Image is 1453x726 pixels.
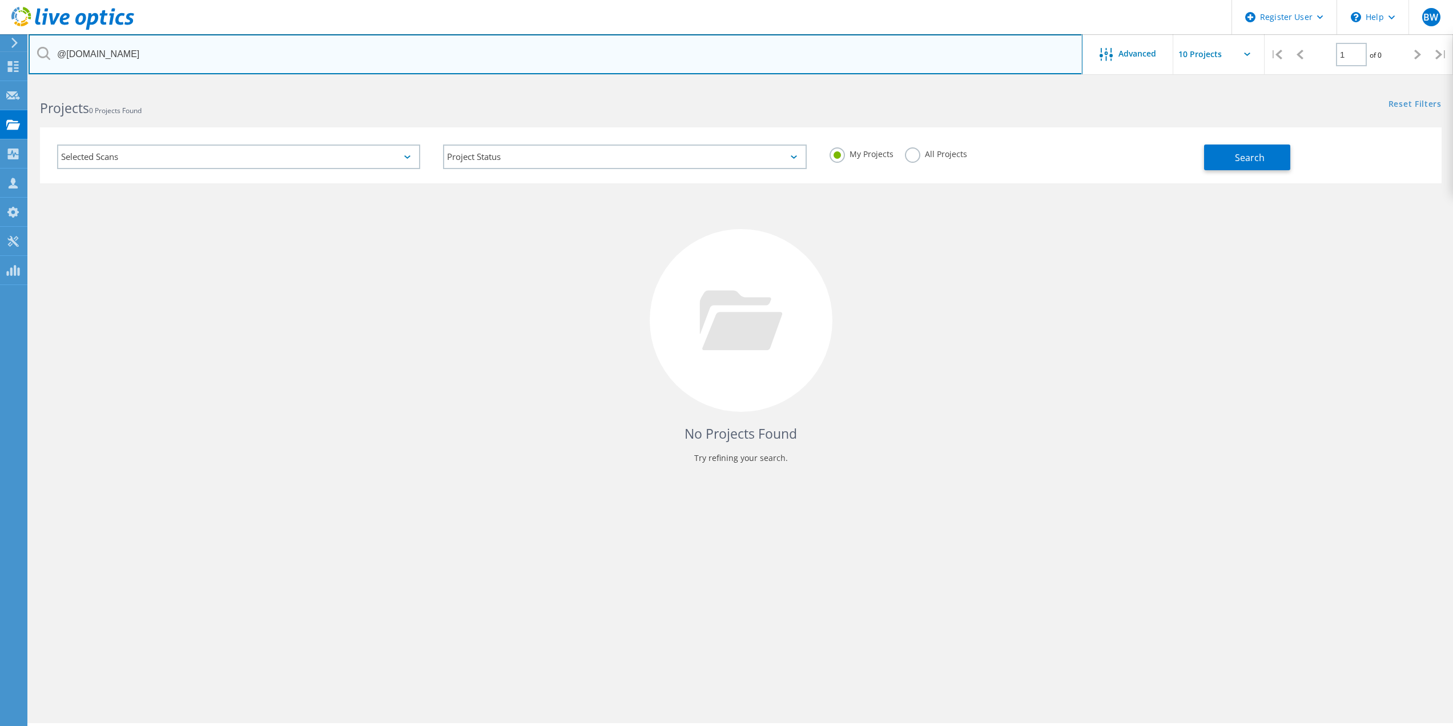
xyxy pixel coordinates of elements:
a: Reset Filters [1388,100,1442,110]
span: BW [1423,13,1438,22]
div: | [1265,34,1288,75]
p: Try refining your search. [51,449,1430,467]
svg: \n [1351,12,1361,22]
label: All Projects [905,147,967,158]
b: Projects [40,99,89,117]
span: Advanced [1118,50,1156,58]
button: Search [1204,145,1290,170]
a: Live Optics Dashboard [11,24,134,32]
div: Selected Scans [57,145,420,169]
input: Search projects by name, owner, ID, company, etc [29,34,1082,74]
span: of 0 [1370,50,1382,60]
div: Project Status [443,145,806,169]
label: My Projects [830,147,893,158]
h4: No Projects Found [51,424,1430,443]
div: | [1430,34,1453,75]
span: 0 Projects Found [89,106,142,115]
span: Search [1235,151,1265,164]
